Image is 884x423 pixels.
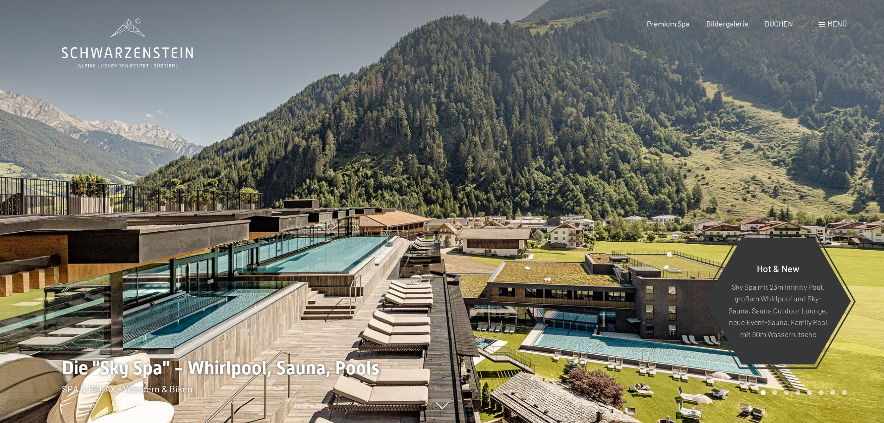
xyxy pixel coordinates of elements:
div: Carousel Page 7 [830,390,835,395]
a: Premium Spa [647,19,690,28]
div: Carousel Page 3 [784,390,789,395]
a: Hot & New Sky Spa mit 23m Infinity Pool, großem Whirlpool und Sky-Sauna, Sauna Outdoor Lounge, ne... [704,237,852,365]
a: BUCHEN [765,19,793,28]
span: Menü [827,19,847,28]
p: Sky Spa mit 23m Infinity Pool, großem Whirlpool und Sky-Sauna, Sauna Outdoor Lounge, neue Event-S... [728,280,828,340]
div: Carousel Page 5 [807,390,812,395]
div: Carousel Page 4 [795,390,800,395]
div: Carousel Page 1 (Current Slide) [761,390,766,395]
div: Carousel Page 8 [842,390,847,395]
span: Hot & New [757,262,800,273]
a: Bildergalerie [706,19,748,28]
div: Carousel Pagination [757,390,847,395]
div: Carousel Page 2 [772,390,777,395]
div: Carousel Page 6 [819,390,824,395]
